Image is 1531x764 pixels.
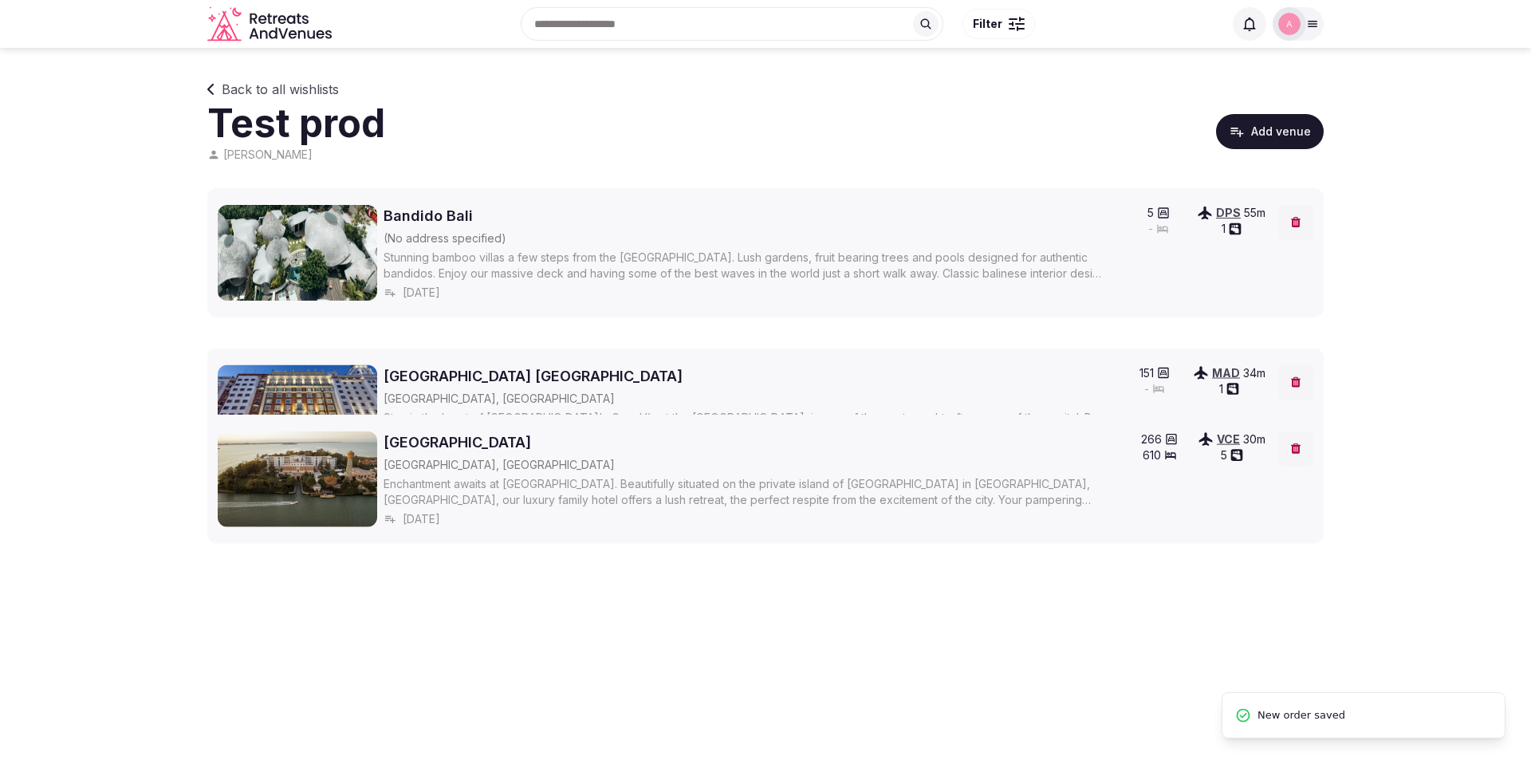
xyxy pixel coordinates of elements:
a: VCE [1217,431,1240,445]
a: MAD [1212,365,1240,379]
button: 151 [1139,364,1170,380]
div: 30 m [1243,431,1265,447]
button: - [1144,380,1165,396]
img: JW Marriott Venice Resort & Spa [218,431,377,526]
button: DPS [1216,205,1241,221]
button: 610 [1143,447,1177,463]
p: Stay in the heart of [GEOGRAPHIC_DATA]'s Gran Vía at the [GEOGRAPHIC_DATA], in one of the most so... [384,409,1104,441]
button: 266 [1141,431,1178,447]
button: Add venue [1216,114,1324,149]
img: Bandido Bali [218,205,377,301]
div: 55 m [1244,205,1265,221]
a: Visit the homepage [207,6,335,42]
button: MAD [1212,364,1240,380]
a: DPS [1216,206,1241,219]
button: - [1148,221,1169,237]
span: New order saved [1257,706,1345,725]
a: [GEOGRAPHIC_DATA] [384,431,1108,453]
button: 34m [1243,364,1265,380]
img: Alejandro Admin [1278,13,1301,35]
a: Back to all wishlists [207,80,339,99]
button: 5 [1147,205,1170,221]
button: Filter [962,9,1035,39]
button: 30m [1243,431,1265,447]
a: [GEOGRAPHIC_DATA] [GEOGRAPHIC_DATA] [384,364,1104,387]
div: 34 m [1243,364,1265,380]
svg: Retreats and Venues company logo [207,6,335,42]
button: 1 [1219,380,1239,396]
h1: Test prod [207,100,385,147]
p: Enchantment awaits at [GEOGRAPHIC_DATA]. Beautifully situated on the private island of [GEOGRAPHI... [384,475,1108,507]
button: [GEOGRAPHIC_DATA], [GEOGRAPHIC_DATA] [384,390,615,406]
button: [GEOGRAPHIC_DATA], [GEOGRAPHIC_DATA] [384,456,615,472]
button: [PERSON_NAME] [207,147,316,163]
img: Catalonia Plaza España Hotel & Spa [218,364,377,460]
div: [DATE] [384,285,1108,301]
a: Bandido Bali [384,205,1108,227]
button: 5 [1221,447,1243,463]
span: Filter [973,16,1002,32]
button: (No address specified) [384,230,506,246]
p: Stunning bamboo villas a few steps from the [GEOGRAPHIC_DATA]. Lush gardens, fruit bearing trees ... [384,250,1108,282]
div: [DATE] [384,510,1108,526]
button: 55m [1244,205,1265,221]
button: 1 [1222,221,1242,237]
button: VCE [1217,431,1240,447]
